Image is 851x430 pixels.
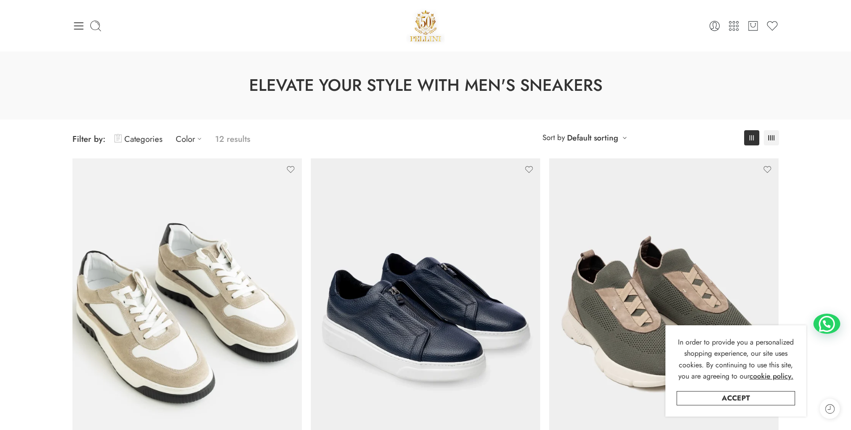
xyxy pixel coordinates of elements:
[215,128,250,149] p: 12 results
[678,337,794,382] span: In order to provide you a personalized shopping experience, our site uses cookies. By continuing ...
[747,20,759,32] a: Cart
[176,128,206,149] a: Color
[406,7,445,45] img: Pellini
[766,20,779,32] a: Wishlist
[114,128,162,149] a: Categories
[72,133,106,145] span: Filter by:
[406,7,445,45] a: Pellini -
[22,74,829,97] h1: Elevate Your Style with Men's Sneakers
[677,391,795,405] a: Accept
[542,130,565,145] span: Sort by
[567,132,618,144] a: Default sorting
[708,20,721,32] a: Login / Register
[749,370,793,382] a: cookie policy.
